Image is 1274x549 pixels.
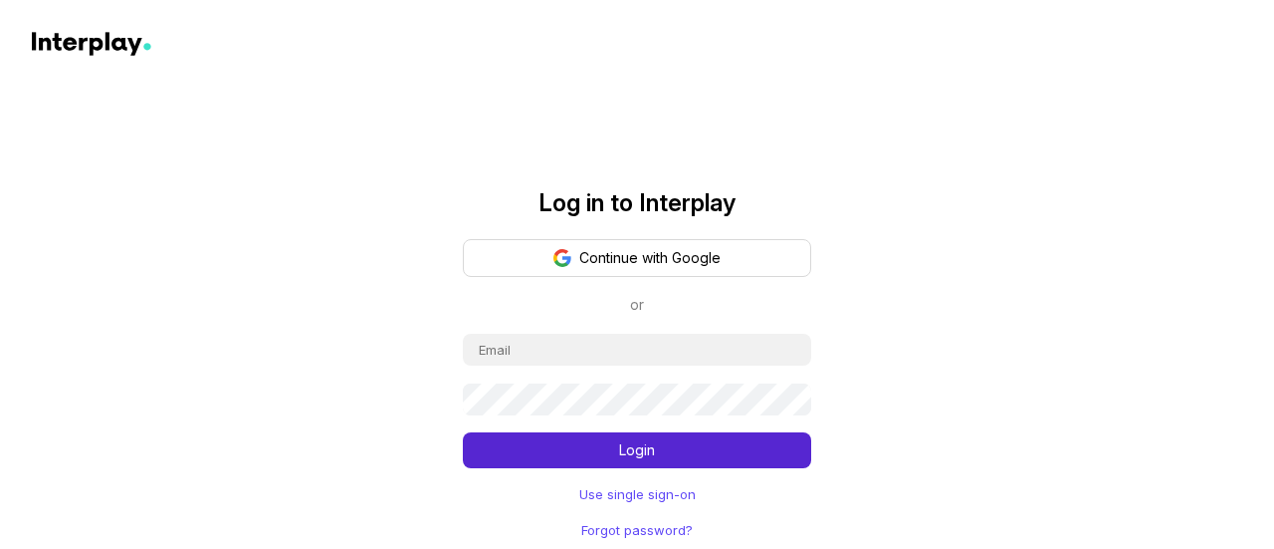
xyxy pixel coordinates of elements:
[630,293,644,317] p: or
[579,484,696,504] a: Use single sign-on
[463,432,811,468] button: Login
[581,520,693,540] a: Forgot password?
[463,239,811,277] button: Continue with Google
[463,334,811,366] input: Email
[463,191,811,215] p: Log in to Interplay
